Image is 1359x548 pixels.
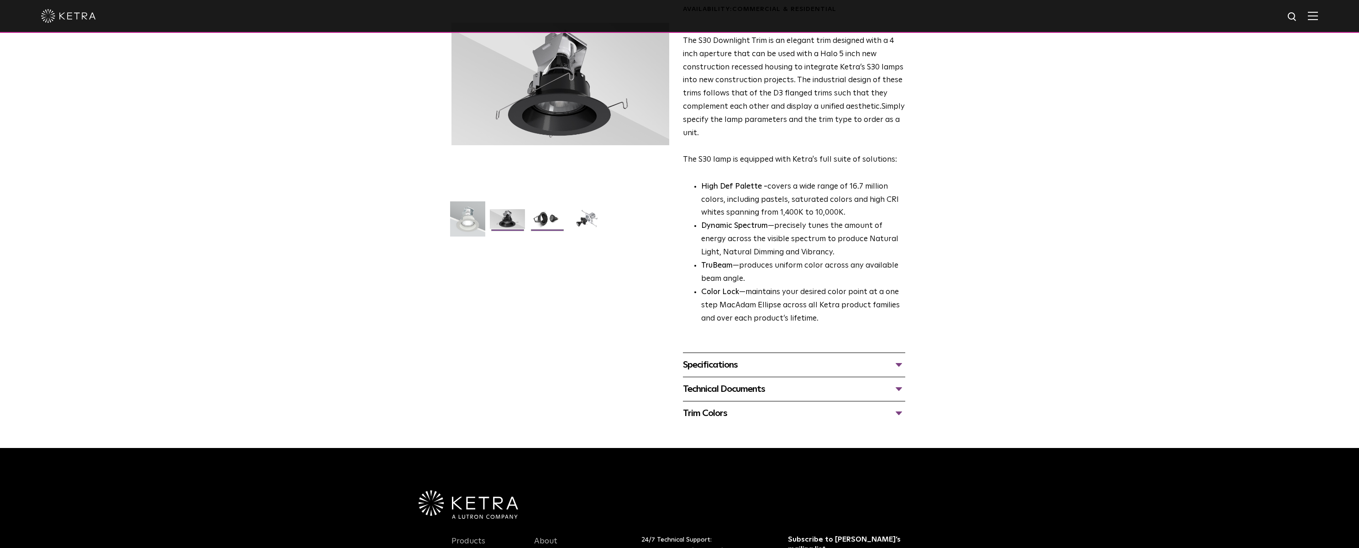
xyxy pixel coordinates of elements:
[1308,11,1318,20] img: Hamburger%20Nav.svg
[701,183,767,190] strong: High Def Palette -
[683,382,905,396] div: Technical Documents
[450,201,485,243] img: S30-DownlightTrim-2021-Web-Square
[701,262,733,269] strong: TruBeam
[530,209,565,236] img: S30 Halo Downlight_Table Top_Black
[701,259,905,286] li: —produces uniform color across any available beam angle.
[490,209,525,236] img: S30 Halo Downlight_Hero_Black_Gradient
[569,209,604,236] img: S30 Halo Downlight_Exploded_Black
[701,180,905,220] p: covers a wide range of 16.7 million colors, including pastels, saturated colors and high CRI whit...
[683,103,905,137] span: Simply specify the lamp parameters and the trim type to order as a unit.​
[701,288,739,296] strong: Color Lock
[683,406,905,421] div: Trim Colors
[1287,11,1298,23] img: search icon
[683,358,905,372] div: Specifications
[683,35,905,167] p: The S30 lamp is equipped with Ketra's full suite of solutions:
[419,490,518,519] img: Ketra-aLutronCo_White_RGB
[41,9,96,23] img: ketra-logo-2019-white
[683,37,903,111] span: The S30 Downlight Trim is an elegant trim designed with a 4 inch aperture that can be used with a...
[701,220,905,259] li: —precisely tunes the amount of energy across the visible spectrum to produce Natural Light, Natur...
[701,222,768,230] strong: Dynamic Spectrum
[701,286,905,326] li: —maintains your desired color point at a one step MacAdam Ellipse across all Ketra product famili...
